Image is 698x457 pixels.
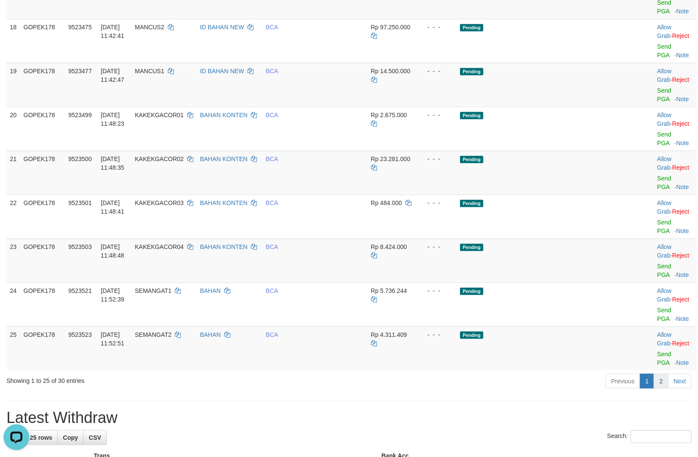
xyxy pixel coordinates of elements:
[200,24,244,31] a: ID BAHAN NEW
[371,331,407,338] span: Rp 4.311.409
[672,120,689,127] a: Reject
[654,195,696,239] td: ·
[460,288,483,295] span: Pending
[20,195,65,239] td: GOPEK178
[676,183,689,190] a: Note
[657,112,672,127] span: ·
[657,131,671,146] a: Send PGA
[676,140,689,146] a: Note
[101,24,124,39] span: [DATE] 11:42:41
[672,252,689,259] a: Reject
[6,63,20,107] td: 19
[200,243,247,250] a: BAHAN KONTEN
[135,287,171,294] span: SEMANGAT1
[68,331,92,338] span: 9523523
[20,239,65,283] td: GOPEK178
[420,199,453,207] div: - - -
[135,243,184,250] span: KAKEKGACOR04
[657,243,671,259] a: Allow Grab
[371,287,407,294] span: Rp 5.736.244
[266,331,278,338] span: BCA
[657,43,671,59] a: Send PGA
[68,68,92,75] span: 9523477
[101,112,124,127] span: [DATE] 11:48:23
[657,351,671,366] a: Send PGA
[420,155,453,163] div: - - -
[676,271,689,278] a: Note
[654,63,696,107] td: ·
[657,307,671,322] a: Send PGA
[68,155,92,162] span: 9523500
[101,243,124,259] span: [DATE] 11:48:48
[460,24,483,31] span: Pending
[6,239,20,283] td: 23
[20,107,65,151] td: GOPEK178
[676,8,689,15] a: Note
[200,112,247,118] a: BAHAN KONTEN
[83,430,107,445] a: CSV
[6,326,20,370] td: 25
[657,112,671,127] a: Allow Grab
[460,244,483,251] span: Pending
[657,199,671,215] a: Allow Grab
[420,23,453,31] div: - - -
[672,296,689,303] a: Reject
[20,283,65,326] td: GOPEK178
[460,112,483,119] span: Pending
[68,24,92,31] span: 9523475
[657,263,671,278] a: Send PGA
[135,199,184,206] span: KAKEKGACOR03
[420,67,453,75] div: - - -
[200,68,244,75] a: ID BAHAN NEW
[654,283,696,326] td: ·
[266,243,278,250] span: BCA
[135,331,171,338] span: SEMANGAT2
[135,24,164,31] span: MANCUS2
[135,68,164,75] span: MANCUS1
[630,430,692,443] input: Search:
[676,359,689,366] a: Note
[654,19,696,63] td: ·
[101,199,124,215] span: [DATE] 11:48:41
[266,24,278,31] span: BCA
[6,409,692,426] h1: Latest Withdraw
[200,155,247,162] a: BAHAN KONTEN
[266,68,278,75] span: BCA
[101,155,124,171] span: [DATE] 11:48:35
[654,374,668,389] a: 2
[6,19,20,63] td: 18
[460,200,483,207] span: Pending
[6,107,20,151] td: 20
[640,374,655,389] a: 1
[672,340,689,347] a: Reject
[605,374,640,389] a: Previous
[657,331,672,347] span: ·
[266,112,278,118] span: BCA
[676,96,689,103] a: Note
[657,287,672,303] span: ·
[20,19,65,63] td: GOPEK178
[371,243,407,250] span: Rp 8.424.000
[657,68,671,83] a: Allow Grab
[654,151,696,195] td: ·
[266,155,278,162] span: BCA
[6,195,20,239] td: 22
[6,373,284,385] div: Showing 1 to 25 of 30 entries
[657,87,671,103] a: Send PGA
[657,155,671,171] a: Allow Grab
[657,175,671,190] a: Send PGA
[672,208,689,215] a: Reject
[657,199,672,215] span: ·
[420,286,453,295] div: - - -
[6,283,20,326] td: 24
[654,239,696,283] td: ·
[657,24,671,39] a: Allow Grab
[200,199,247,206] a: BAHAN KONTEN
[68,243,92,250] span: 9523503
[420,330,453,339] div: - - -
[672,32,689,39] a: Reject
[676,227,689,234] a: Note
[266,287,278,294] span: BCA
[676,52,689,59] a: Note
[654,326,696,370] td: ·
